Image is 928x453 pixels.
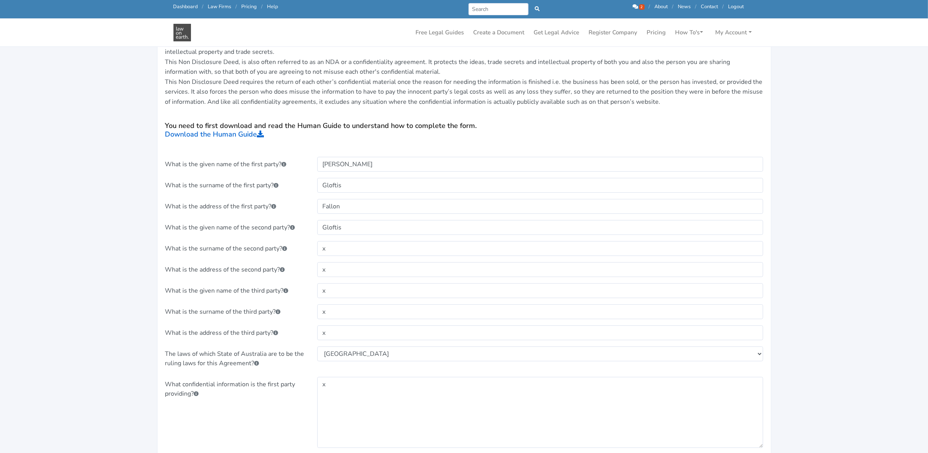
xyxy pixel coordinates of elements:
a: Pricing [242,3,257,10]
div: What is the given name of the second party? [160,220,312,235]
div: What is the surname of the first party? [160,178,312,193]
a: Law Firms [208,3,232,10]
input: Search [468,3,529,15]
a: How To's [672,25,706,40]
a: Create a Document [470,25,528,40]
a: Register Company [586,25,641,40]
div: What confidential information is the first party providing? [160,377,312,448]
textarea: x [317,377,763,448]
div: What is the surname of the second party? [160,241,312,256]
div: What is the surname of the third party? [160,304,312,319]
div: What is the address of the first party? [160,199,312,214]
div: The laws of which State of Australia are to be the ruling laws for this Agreement? [160,346,312,371]
a: 2 [633,3,646,10]
span: / [236,3,237,10]
span: / [262,3,263,10]
div: What is the given name of the third party? [160,283,312,298]
div: What is the given name of the first party? [160,157,312,172]
span: / [723,3,724,10]
a: Help [267,3,278,10]
a: Contact [701,3,718,10]
a: Free Legal Guides [413,25,467,40]
div: What is the address of the third party? [160,325,312,340]
div: What is the address of the second party? [160,262,312,277]
a: About [655,3,668,10]
a: News [678,3,691,10]
a: My Account [712,25,755,40]
span: / [202,3,204,10]
a: Logout [728,3,744,10]
p: When entering into discussions with another person about an idea you have, or perhaps when sellin... [165,37,763,107]
a: Download the Human Guide [165,130,264,139]
img: Law On Earth [173,24,191,41]
span: / [672,3,674,10]
a: Pricing [644,25,669,40]
span: / [649,3,650,10]
a: Get Legal Advice [531,25,583,40]
span: 2 [639,4,645,10]
span: / [695,3,697,10]
a: Dashboard [173,3,198,10]
h5: You need to first download and read the Human Guide to understand how to complete the form. [165,121,763,139]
